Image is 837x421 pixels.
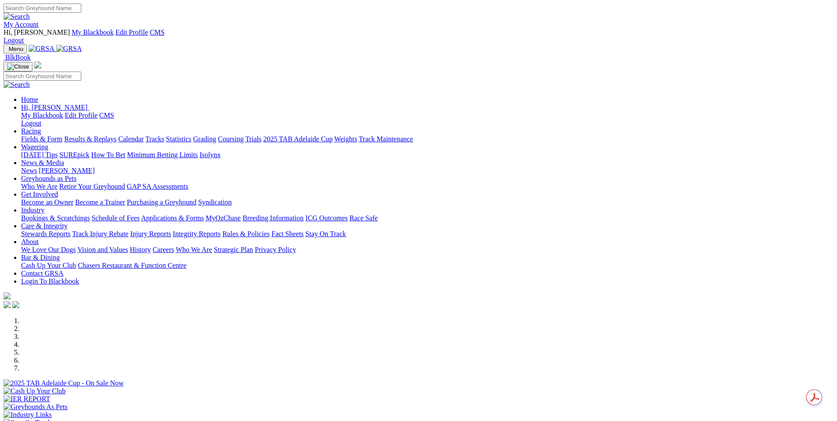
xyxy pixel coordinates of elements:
[4,29,833,44] div: My Account
[176,246,212,253] a: Who We Are
[4,387,65,395] img: Cash Up Your Club
[21,198,833,206] div: Get Involved
[4,301,11,308] img: facebook.svg
[59,183,125,190] a: Retire Your Greyhound
[349,214,377,222] a: Race Safe
[4,292,11,299] img: logo-grsa-white.png
[272,230,304,237] a: Fact Sheets
[166,135,192,143] a: Statistics
[141,214,204,222] a: Applications & Forms
[206,214,241,222] a: MyOzChase
[12,301,19,308] img: twitter.svg
[5,54,31,61] span: BlkBook
[78,262,186,269] a: Chasers Restaurant & Function Centre
[21,135,62,143] a: Fields & Form
[21,246,833,254] div: About
[4,411,52,419] img: Industry Links
[77,246,128,253] a: Vision and Values
[263,135,333,143] a: 2025 TAB Adelaide Cup
[127,151,198,158] a: Minimum Betting Limits
[21,238,39,245] a: About
[21,183,833,191] div: Greyhounds as Pets
[4,36,24,44] a: Logout
[222,230,270,237] a: Rules & Policies
[21,214,833,222] div: Industry
[21,191,58,198] a: Get Involved
[29,45,54,53] img: GRSA
[305,230,346,237] a: Stay On Track
[21,277,79,285] a: Login To Blackbook
[65,112,98,119] a: Edit Profile
[118,135,144,143] a: Calendar
[199,151,221,158] a: Isolynx
[21,246,76,253] a: We Love Our Dogs
[4,54,31,61] a: BlkBook
[150,29,165,36] a: CMS
[21,112,833,127] div: Hi, [PERSON_NAME]
[21,206,44,214] a: Industry
[39,167,94,174] a: [PERSON_NAME]
[359,135,413,143] a: Track Maintenance
[4,395,50,403] img: IER REPORT
[218,135,244,143] a: Coursing
[214,246,253,253] a: Strategic Plan
[4,62,33,72] button: Toggle navigation
[9,46,23,52] span: Menu
[21,270,63,277] a: Contact GRSA
[130,230,171,237] a: Injury Reports
[21,96,38,103] a: Home
[59,151,89,158] a: SUREpick
[305,214,348,222] a: ICG Outcomes
[34,61,41,68] img: logo-grsa-white.png
[21,104,89,111] a: Hi, [PERSON_NAME]
[56,45,82,53] img: GRSA
[4,403,68,411] img: Greyhounds As Pets
[334,135,357,143] a: Weights
[21,127,41,135] a: Racing
[91,214,139,222] a: Schedule of Fees
[4,81,30,89] img: Search
[72,29,114,36] a: My Blackbook
[21,214,90,222] a: Bookings & Scratchings
[21,262,76,269] a: Cash Up Your Club
[4,4,81,13] input: Search
[21,135,833,143] div: Racing
[127,183,188,190] a: GAP SA Assessments
[21,104,87,111] span: Hi, [PERSON_NAME]
[4,72,81,81] input: Search
[21,254,60,261] a: Bar & Dining
[21,151,833,159] div: Wagering
[99,112,114,119] a: CMS
[72,230,128,237] a: Track Injury Rebate
[4,21,39,28] a: My Account
[152,246,174,253] a: Careers
[145,135,164,143] a: Tracks
[21,262,833,270] div: Bar & Dining
[193,135,216,143] a: Grading
[21,167,37,174] a: News
[245,135,261,143] a: Trials
[64,135,116,143] a: Results & Replays
[21,183,58,190] a: Who We Are
[21,230,70,237] a: Stewards Reports
[7,63,29,70] img: Close
[130,246,151,253] a: History
[21,112,63,119] a: My Blackbook
[4,29,70,36] span: Hi, [PERSON_NAME]
[116,29,148,36] a: Edit Profile
[21,143,48,151] a: Wagering
[255,246,296,253] a: Privacy Policy
[127,198,196,206] a: Purchasing a Greyhound
[173,230,221,237] a: Integrity Reports
[198,198,232,206] a: Syndication
[91,151,126,158] a: How To Bet
[21,175,76,182] a: Greyhounds as Pets
[4,44,27,54] button: Toggle navigation
[21,198,73,206] a: Become an Owner
[21,119,41,127] a: Logout
[21,230,833,238] div: Care & Integrity
[4,13,30,21] img: Search
[21,159,64,166] a: News & Media
[4,379,124,387] img: 2025 TAB Adelaide Cup - On Sale Now
[21,222,68,230] a: Care & Integrity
